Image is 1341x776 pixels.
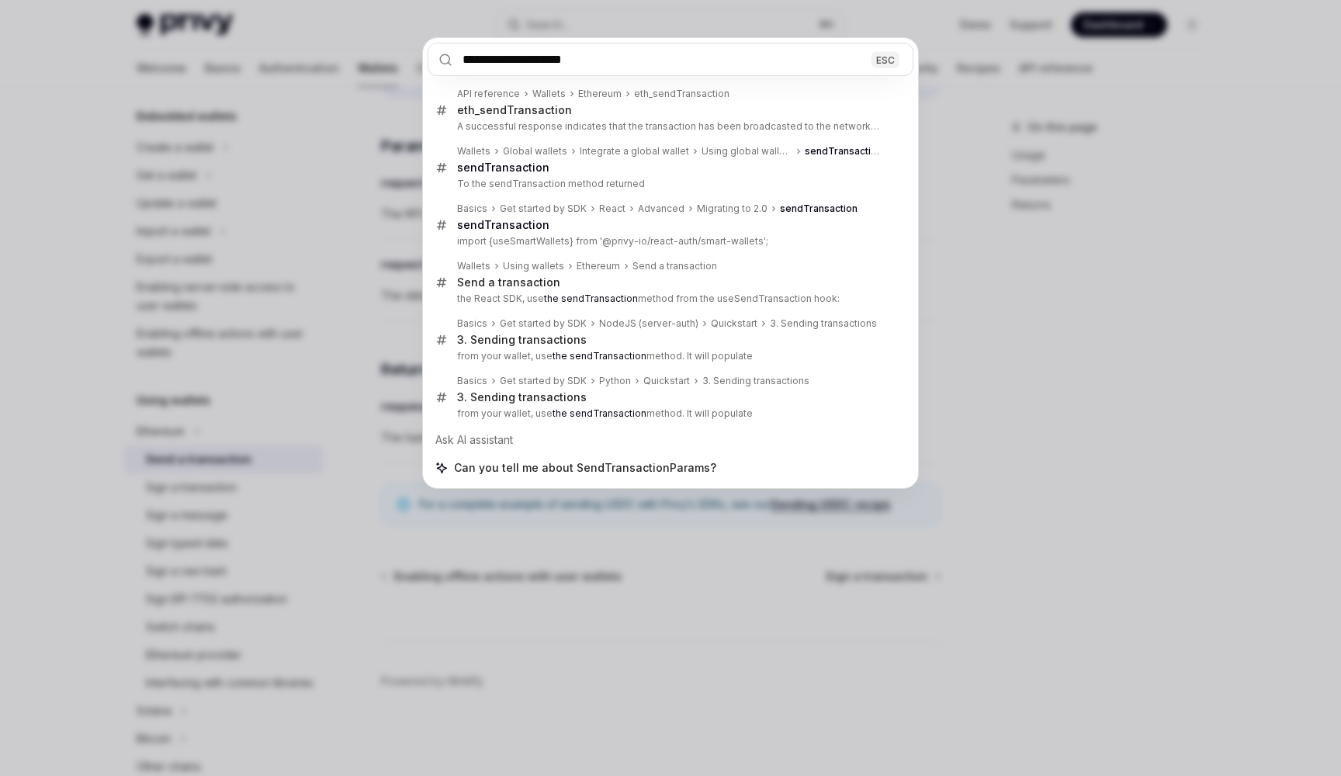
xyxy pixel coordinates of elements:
div: Send a transaction [632,260,717,272]
div: Using global wallets [702,145,792,158]
div: Quickstart [711,317,757,330]
div: Integrate a global wallet [580,145,689,158]
b: the sendTransaction [553,350,646,362]
div: Migrating to 2.0 [697,203,768,215]
div: Ethereum [577,260,620,272]
div: Basics [457,203,487,215]
b: sendTransaction [457,218,549,231]
div: 3. Sending transactions [457,333,587,347]
p: To the sendTransaction method returned [457,178,881,190]
div: Wallets [457,145,490,158]
p: from your wallet, use method. It will populate [457,350,881,362]
div: eth_sendTransaction [457,103,572,117]
span: Can you tell me about SendTransactionParams? [454,460,716,476]
div: Wallets [457,260,490,272]
div: Advanced [638,203,684,215]
div: Send a transaction [457,275,560,289]
div: eth_sendTransaction [634,88,729,100]
div: Get started by SDK [500,375,587,387]
p: import {useSmartWallets} from '@privy-io/react-auth/smart-wallets'; [457,235,881,248]
div: NodeJS (server-auth) [599,317,698,330]
div: Ask AI assistant [428,426,913,454]
p: the React SDK, use method from the useSendTransaction hook: [457,293,881,305]
b: the sendTransaction [553,407,646,419]
div: Basics [457,317,487,330]
div: React [599,203,625,215]
b: sendTransaction [805,145,882,157]
div: Wallets [532,88,566,100]
b: the sendTransaction [544,293,638,304]
div: 3. Sending transactions [457,390,587,404]
b: sendTransaction [780,203,858,214]
div: 3. Sending transactions [770,317,877,330]
b: sendTransaction [457,161,549,174]
div: Quickstart [643,375,690,387]
div: ESC [871,51,899,68]
div: Basics [457,375,487,387]
div: Get started by SDK [500,317,587,330]
div: Get started by SDK [500,203,587,215]
div: 3. Sending transactions [702,375,809,387]
div: Global wallets [503,145,567,158]
p: A successful response indicates that the transaction has been broadcasted to the network. Transactio [457,120,881,133]
p: from your wallet, use method. It will populate [457,407,881,420]
div: Python [599,375,631,387]
div: Using wallets [503,260,564,272]
div: API reference [457,88,520,100]
div: Ethereum [578,88,622,100]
